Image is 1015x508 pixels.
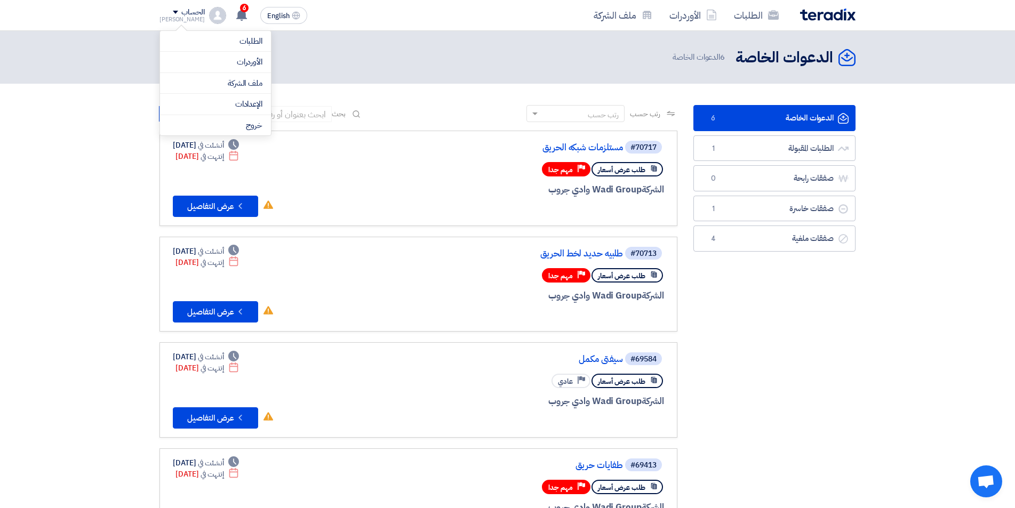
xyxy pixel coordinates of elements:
span: عادي [558,376,573,386]
span: طلب عرض أسعار [598,165,645,175]
div: [DATE] [173,140,239,151]
a: ملف الشركة [585,3,661,28]
div: #70717 [630,144,657,151]
span: طلب عرض أسعار [598,376,645,386]
h2: الدعوات الخاصة [736,47,833,68]
a: الطلبات المقبولة1 [693,135,856,162]
span: مهم جدا [548,165,573,175]
a: الإعدادات [169,98,262,110]
span: أنشئت في [198,246,223,257]
div: #69413 [630,462,657,469]
li: خروج [160,115,271,136]
span: الشركة [642,183,665,196]
span: 6 [707,113,720,124]
img: Teradix logo [800,9,856,21]
div: #69584 [630,356,657,363]
span: أنشئت في [198,140,223,151]
button: عرض التفاصيل [173,301,258,322]
div: [DATE] [175,469,239,480]
div: [DATE] [173,246,239,257]
button: English [260,7,307,24]
a: طلبيه حديد لخط الحريق [410,249,623,259]
span: مهم جدا [548,482,573,493]
span: إنتهت في [201,469,223,480]
button: عرض التفاصيل [173,196,258,217]
span: 1 [707,204,720,214]
span: English [267,12,290,20]
a: سيفتي مكمل [410,354,623,364]
span: إنتهت في [201,362,223,374]
div: [DATE] [173,351,239,362]
a: صفقات رابحة0 [693,165,856,191]
div: [DATE] [173,457,239,469]
span: إنتهت في [201,257,223,268]
span: طلب عرض أسعار [598,482,645,493]
span: 4 [707,233,720,244]
div: #70713 [630,250,657,257]
span: بحث [332,108,346,119]
div: [DATE] [175,362,239,374]
a: الأوردرات [169,56,262,68]
span: إنتهت في [201,151,223,162]
a: الدعوات الخاصة6 [693,105,856,131]
span: الشركة [642,394,665,408]
div: Wadi Group وادي جروب [407,183,664,197]
span: 6 [720,51,725,63]
div: [PERSON_NAME] [159,17,205,22]
img: profile_test.png [209,7,226,24]
a: Open chat [970,465,1002,497]
span: الدعوات الخاصة [673,51,727,63]
span: رتب حسب [630,108,660,119]
div: [DATE] [175,151,239,162]
span: طلب عرض أسعار [598,271,645,281]
button: عرض التفاصيل [173,407,258,429]
span: 6 [240,4,249,12]
span: 0 [707,173,720,184]
a: صفقات ملغية4 [693,225,856,252]
a: طفايات حريق [410,461,623,470]
div: الحساب [181,8,204,17]
span: مهم جدا [548,271,573,281]
a: الطلبات [169,35,262,47]
div: رتب حسب [588,109,619,120]
div: Wadi Group وادي جروب [407,394,664,408]
span: أنشئت في [198,351,223,362]
div: Wadi Group وادي جروب [407,289,664,303]
span: الشركة [642,289,665,302]
span: 1 [707,143,720,154]
a: الأوردرات [661,3,725,28]
div: [DATE] [175,257,239,268]
a: ملف الشركة [169,77,262,90]
a: مستلزمات شبكه الحريق [410,143,623,152]
span: أنشئت في [198,457,223,469]
a: صفقات خاسرة1 [693,196,856,222]
a: الطلبات [725,3,787,28]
